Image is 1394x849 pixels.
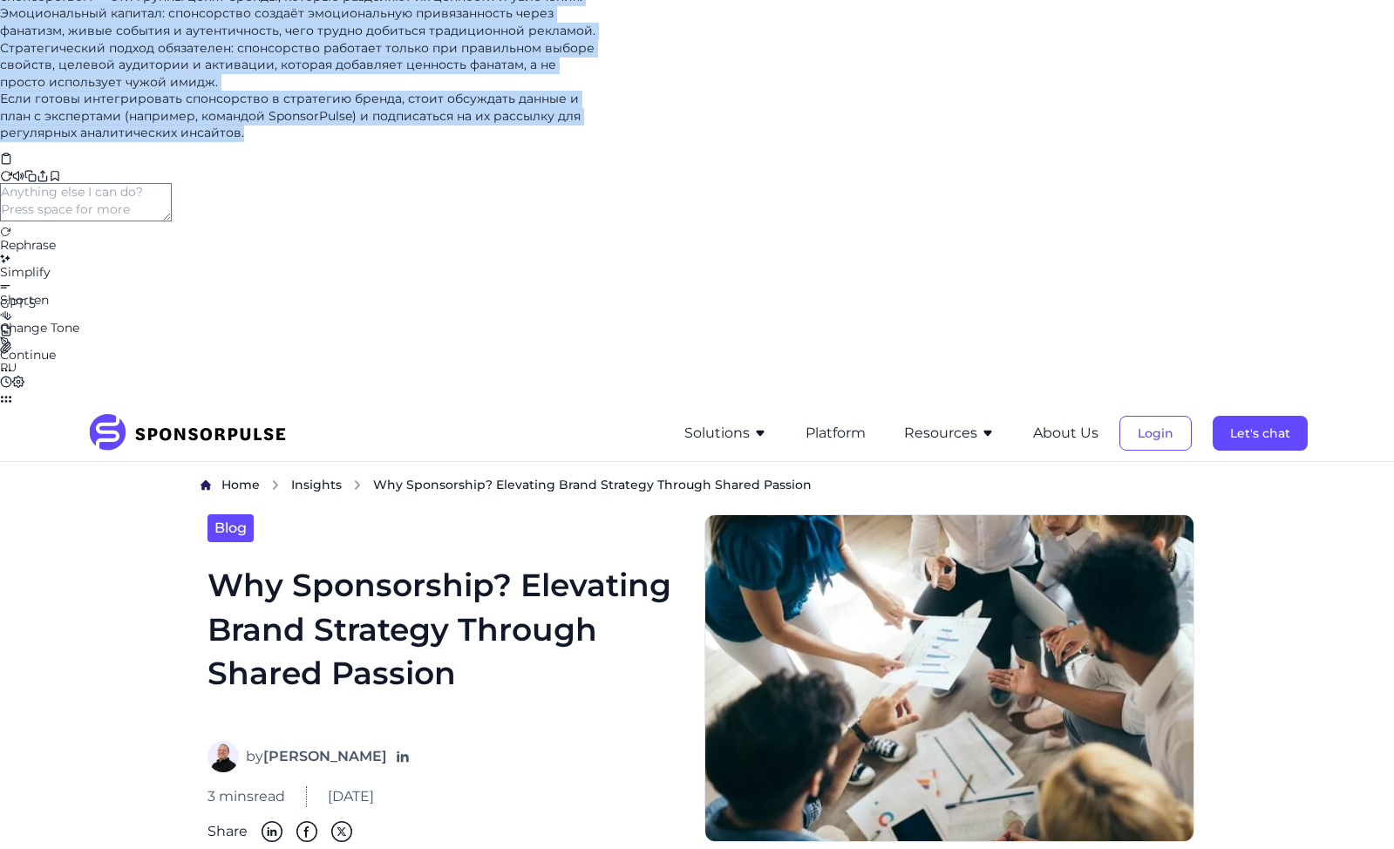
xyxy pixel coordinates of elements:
[684,423,767,444] button: Solutions
[806,425,866,441] a: Platform
[328,786,374,807] span: [DATE]
[1033,425,1098,441] a: About Us
[207,821,248,842] span: Share
[1119,416,1192,451] button: Login
[207,786,285,807] span: 3 mins read
[207,514,254,542] a: Blog
[1213,416,1308,451] button: Let's chat
[221,476,260,494] a: Home
[1213,425,1308,441] a: Let's chat
[904,423,995,444] button: Resources
[296,821,317,842] img: Facebook
[1307,765,1394,849] iframe: Chat Widget
[270,479,281,491] img: chevron right
[394,748,411,765] a: Follow on LinkedIn
[207,741,239,772] img: Neal Covant
[87,414,299,452] img: SponsorPulse
[1033,423,1098,444] button: About Us
[331,821,352,842] img: Twitter
[201,479,211,491] img: Home
[12,170,24,182] button: Read aloud
[291,476,342,494] a: Insights
[24,170,37,182] button: Copy conversation
[1119,425,1192,441] a: Login
[221,477,260,492] span: Home
[806,423,866,444] button: Platform
[37,170,49,182] button: Share
[352,479,363,491] img: chevron right
[291,477,342,492] span: Insights
[263,748,387,764] strong: [PERSON_NAME]
[373,476,812,493] span: Why Sponsorship? Elevating Brand Strategy Through Shared Passion
[246,746,387,767] span: by
[262,821,282,842] img: Linkedin
[207,563,683,720] h1: Why Sponsorship? Elevating Brand Strategy Through Shared Passion
[49,170,61,182] button: Bookmark chat
[704,514,1194,842] img: Photo by Getty Images courtesy of Unsplash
